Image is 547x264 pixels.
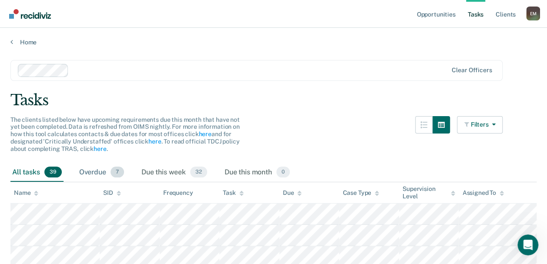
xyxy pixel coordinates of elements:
button: Filters [457,116,503,134]
div: SID [103,189,121,197]
a: here [94,145,106,152]
div: Task [223,189,243,197]
div: Tasks [10,91,537,109]
div: Due [283,189,302,197]
div: Overdue7 [77,163,126,182]
button: Profile dropdown button [526,7,540,20]
div: Due this week32 [140,163,209,182]
div: Clear officers [452,67,492,74]
span: 32 [190,167,207,178]
div: Frequency [163,189,193,197]
div: Due this month0 [223,163,292,182]
div: Name [14,189,38,197]
div: E M [526,7,540,20]
div: Assigned To [462,189,503,197]
a: here [198,130,211,137]
a: Home [10,38,537,46]
div: All tasks39 [10,163,64,182]
a: here [148,138,161,145]
span: 39 [44,167,62,178]
span: The clients listed below have upcoming requirements due this month that have not yet been complet... [10,116,240,152]
iframe: Intercom live chat [517,234,538,255]
span: 7 [111,167,124,178]
div: Supervision Level [403,185,456,200]
div: Case Type [342,189,379,197]
img: Recidiviz [9,9,51,19]
span: 0 [276,167,290,178]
